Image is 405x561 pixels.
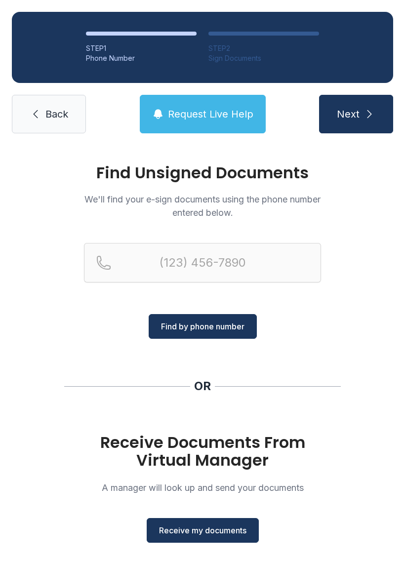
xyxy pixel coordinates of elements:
[86,43,197,53] div: STEP 1
[84,193,321,219] p: We'll find your e-sign documents using the phone number entered below.
[208,43,319,53] div: STEP 2
[86,53,197,63] div: Phone Number
[84,165,321,181] h1: Find Unsigned Documents
[84,243,321,282] input: Reservation phone number
[208,53,319,63] div: Sign Documents
[159,524,246,536] span: Receive my documents
[168,107,253,121] span: Request Live Help
[84,434,321,469] h1: Receive Documents From Virtual Manager
[45,107,68,121] span: Back
[337,107,360,121] span: Next
[161,321,244,332] span: Find by phone number
[84,481,321,494] p: A manager will look up and send your documents
[194,378,211,394] div: OR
